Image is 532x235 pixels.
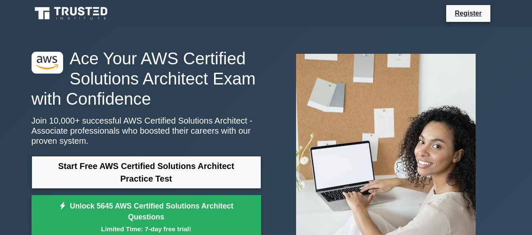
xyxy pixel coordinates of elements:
a: Start Free AWS Certified Solutions Architect Practice Test [32,156,261,189]
small: Limited Time: 7-day free trial! [42,224,251,234]
h1: Ace Your AWS Certified Solutions Architect Exam with Confidence [32,48,261,109]
a: Register [450,8,487,18]
p: Join 10,000+ successful AWS Certified Solutions Architect - Associate professionals who boosted t... [32,116,261,146]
